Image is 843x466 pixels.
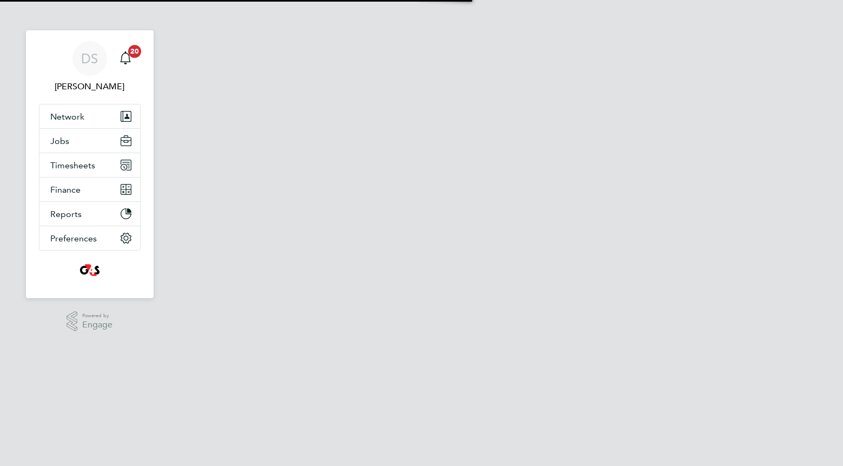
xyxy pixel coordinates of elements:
span: Timesheets [50,160,95,170]
span: Powered by [82,311,112,320]
span: Reports [50,209,82,219]
span: Preferences [50,233,97,244]
nav: Main navigation [26,30,154,298]
span: Engage [82,320,112,330]
span: 20 [128,45,141,58]
button: Network [39,104,140,128]
span: Demi Sloan [39,80,141,93]
span: Network [50,111,84,122]
a: 20 [115,41,136,76]
button: Jobs [39,129,140,153]
button: Timesheets [39,153,140,177]
button: Reports [39,202,140,226]
span: Finance [50,185,81,195]
a: Powered byEngage [67,311,112,332]
button: Preferences [39,226,140,250]
img: g4s4-logo-retina.png [77,261,103,279]
span: Jobs [50,136,69,146]
span: DS [81,51,98,65]
button: Finance [39,178,140,201]
a: Go to home page [39,261,141,279]
a: DS[PERSON_NAME] [39,41,141,93]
